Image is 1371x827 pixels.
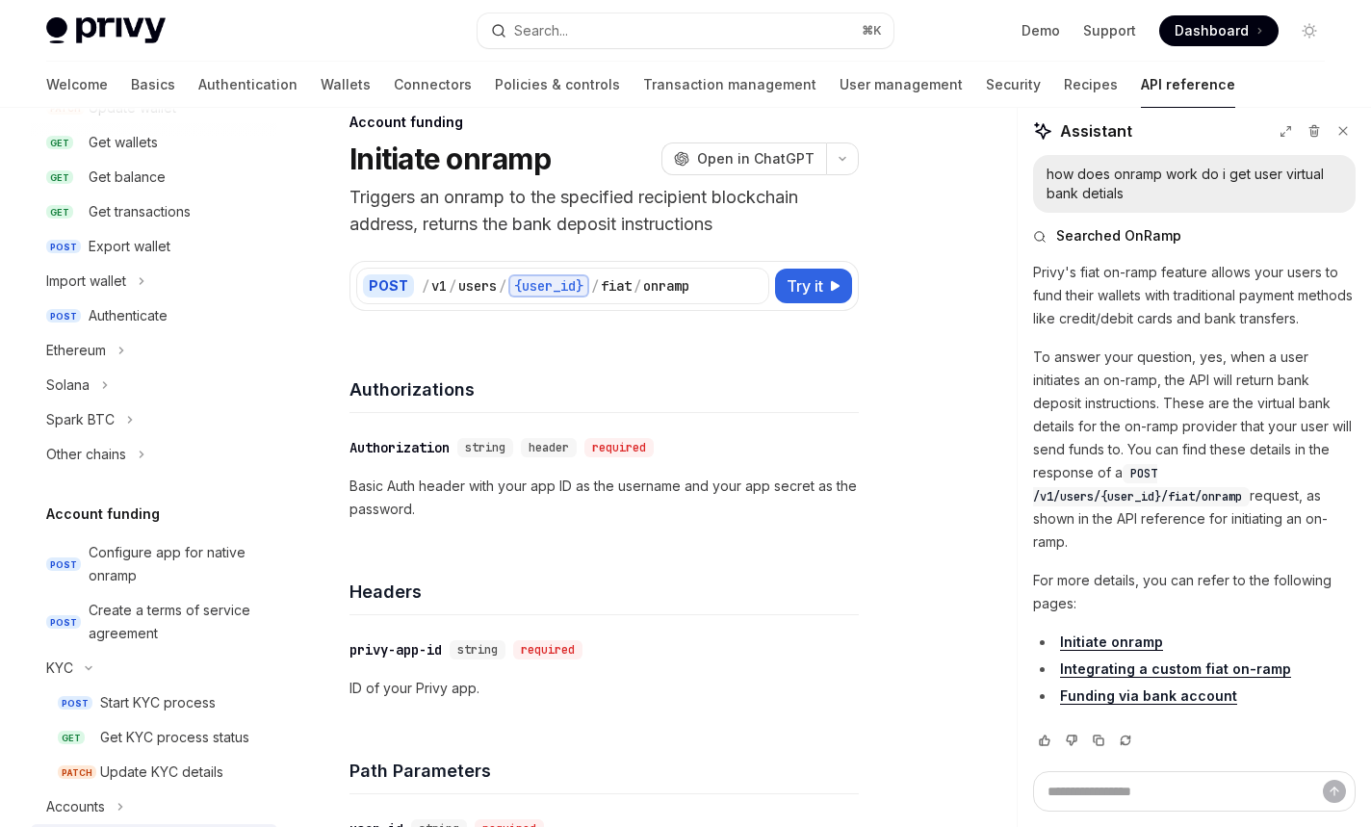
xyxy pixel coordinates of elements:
div: v1 [431,276,447,296]
div: privy-app-id [349,640,442,659]
button: Send message [1323,780,1346,803]
a: PATCHUpdate KYC details [31,755,277,789]
button: Searched OnRamp [1033,226,1356,246]
p: To answer your question, yes, when a user initiates an on-ramp, the API will return bank deposit ... [1033,346,1356,554]
div: KYC [46,657,73,680]
div: Spark BTC [46,408,115,431]
span: Searched OnRamp [1056,226,1181,246]
div: required [513,640,582,659]
span: POST [46,240,81,254]
span: header [529,440,569,455]
div: Authorization [349,438,450,457]
div: / [591,276,599,296]
h5: Account funding [46,503,160,526]
h4: Authorizations [349,376,859,402]
div: {user_id} [508,274,589,297]
span: Try it [787,274,823,297]
p: Triggers an onramp to the specified recipient blockchain address, returns the bank deposit instru... [349,184,859,238]
button: Open in ChatGPT [661,142,826,175]
div: Accounts [46,795,105,818]
a: GETGet wallets [31,125,277,160]
button: Toggle dark mode [1294,15,1325,46]
a: GETGet KYC process status [31,720,277,755]
button: Reload last chat [1114,731,1137,750]
span: GET [46,205,73,220]
span: GET [46,170,73,185]
a: Integrating a custom fiat on-ramp [1060,660,1291,678]
div: / [499,276,506,296]
span: GET [58,731,85,745]
a: Connectors [394,62,472,108]
div: Other chains [46,443,126,466]
div: Configure app for native onramp [89,541,266,587]
span: Assistant [1060,119,1132,142]
span: POST [46,615,81,630]
div: Solana [46,374,90,397]
a: Initiate onramp [1060,633,1163,651]
button: Vote that response was good [1033,731,1056,750]
div: how does onramp work do i get user virtual bank detials [1047,165,1342,203]
span: POST /v1/users/{user_id}/fiat/onramp [1033,466,1242,504]
div: / [634,276,641,296]
div: POST [363,274,414,297]
img: light logo [46,17,166,44]
a: Welcome [46,62,108,108]
a: Basics [131,62,175,108]
button: Toggle Solana section [31,368,277,402]
p: Basic Auth header with your app ID as the username and your app secret as the password. [349,475,859,521]
span: Dashboard [1175,21,1249,40]
a: GETGet transactions [31,194,277,229]
span: POST [58,696,92,711]
p: Privy's fiat on-ramp feature allows your users to fund their wallets with traditional payment met... [1033,261,1356,330]
a: Demo [1022,21,1060,40]
div: users [458,276,497,296]
button: Vote that response was not good [1060,731,1083,750]
button: Toggle Import wallet section [31,264,277,298]
span: GET [46,136,73,150]
a: User management [840,62,963,108]
a: Wallets [321,62,371,108]
span: Open in ChatGPT [697,149,815,168]
a: POSTStart KYC process [31,685,277,720]
a: Support [1083,21,1136,40]
p: ID of your Privy app. [349,677,859,700]
div: / [422,276,429,296]
a: Policies & controls [495,62,620,108]
button: Toggle KYC section [31,651,277,685]
a: Security [986,62,1041,108]
a: POSTAuthenticate [31,298,277,333]
div: Get wallets [89,131,158,154]
p: For more details, you can refer to the following pages: [1033,569,1356,615]
button: Toggle Accounts section [31,789,277,824]
div: Get KYC process status [100,726,249,749]
a: Dashboard [1159,15,1279,46]
a: POSTCreate a terms of service agreement [31,593,277,651]
h4: Headers [349,579,859,605]
div: Get balance [89,166,166,189]
span: POST [46,309,81,323]
a: POSTExport wallet [31,229,277,264]
div: Ethereum [46,339,106,362]
span: string [457,642,498,658]
a: POSTConfigure app for native onramp [31,535,277,593]
button: Toggle Other chains section [31,437,277,472]
textarea: Ask a question... [1033,771,1356,812]
a: Recipes [1064,62,1118,108]
button: Open search [478,13,893,48]
div: Export wallet [89,235,170,258]
a: Transaction management [643,62,816,108]
a: Funding via bank account [1060,687,1237,705]
div: / [449,276,456,296]
div: onramp [643,276,689,296]
h1: Initiate onramp [349,142,551,176]
div: Import wallet [46,270,126,293]
button: Toggle Ethereum section [31,333,277,368]
div: Start KYC process [100,691,216,714]
a: API reference [1141,62,1235,108]
div: Account funding [349,113,859,132]
div: fiat [601,276,632,296]
button: Copy chat response [1087,731,1110,750]
button: Toggle Spark BTC section [31,402,277,437]
span: ⌘ K [862,23,882,39]
span: PATCH [58,765,96,780]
